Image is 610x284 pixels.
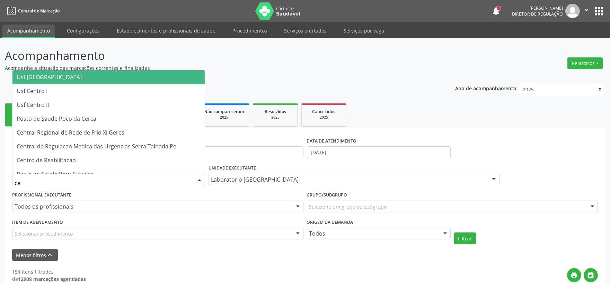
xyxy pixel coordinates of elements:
[312,109,336,114] span: Cancelados
[62,25,105,37] a: Configurações
[15,176,191,190] input: Selecione uma UBS
[571,272,578,279] i: print
[17,170,94,178] span: Posto de Saude Bom Sucesso
[307,136,357,146] label: DATA DE ATENDIMENTO
[15,230,73,237] span: Selecionar procedimento
[5,47,425,64] p: Acompanhamento
[491,6,501,16] button: notifications
[454,232,476,244] button: Filtrar
[5,5,60,17] a: Central de Marcação
[307,190,347,201] label: Grupo/Subgrupo
[18,276,86,282] strong: 12908 marcações agendadas
[17,73,82,81] span: Usf [GEOGRAPHIC_DATA]
[17,143,176,150] span: Central de Regulacao Medica das Urgencias Serra Talhada Pe
[17,101,49,109] span: Usf Centro II
[265,109,286,114] span: Resolvidos
[18,8,60,14] span: Central de Marcação
[204,109,244,114] span: Não compareceram
[12,190,71,201] label: PROFISSIONAL EXECUTANTE
[10,117,45,122] div: Nova marcação
[5,64,425,72] p: Acompanhe a situação das marcações correntes e finalizadas
[307,115,341,120] div: 2025
[512,11,563,17] span: Diretor de regulação
[12,249,58,261] button: Menos filtroskeyboard_arrow_up
[258,115,293,120] div: 2025
[279,25,331,37] a: Serviços ofertados
[309,203,387,210] span: Selecione um grupo ou subgrupo
[12,275,86,283] div: de
[583,6,590,14] i: 
[307,146,451,158] input: Selecione um intervalo
[17,156,76,164] span: Centro de Reabilitacao
[593,5,605,17] button: apps
[307,217,353,228] label: Origem da demanda
[17,129,124,136] span: Central Regional de Rede de Frio Xi Geres
[12,268,86,275] div: 154 itens filtrados
[309,230,436,237] span: Todos
[580,4,593,18] button: 
[211,176,486,183] span: Laboratorio [GEOGRAPHIC_DATA]
[112,25,220,37] a: Estabelecimentos e profissionais de saúde
[567,268,581,282] button: print
[512,5,563,11] div: [PERSON_NAME]
[204,115,244,120] div: 2025
[17,115,96,122] span: Posto de Saude Poco da Cerca
[46,251,54,259] i: keyboard_arrow_up
[567,57,603,69] button: Relatórios
[2,25,55,38] a: Acompanhamento
[339,25,389,37] a: Serviços por vaga
[17,87,47,95] span: Usf Centro I
[15,203,289,210] span: Todos os profissionais
[584,268,598,282] button: 
[455,84,516,92] p: Ano de acompanhamento
[565,4,580,18] img: img
[12,217,63,228] label: Item de agendamento
[587,272,595,279] i: 
[209,163,256,174] label: UNIDADE EXECUTANTE
[228,25,272,37] a: Procedimentos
